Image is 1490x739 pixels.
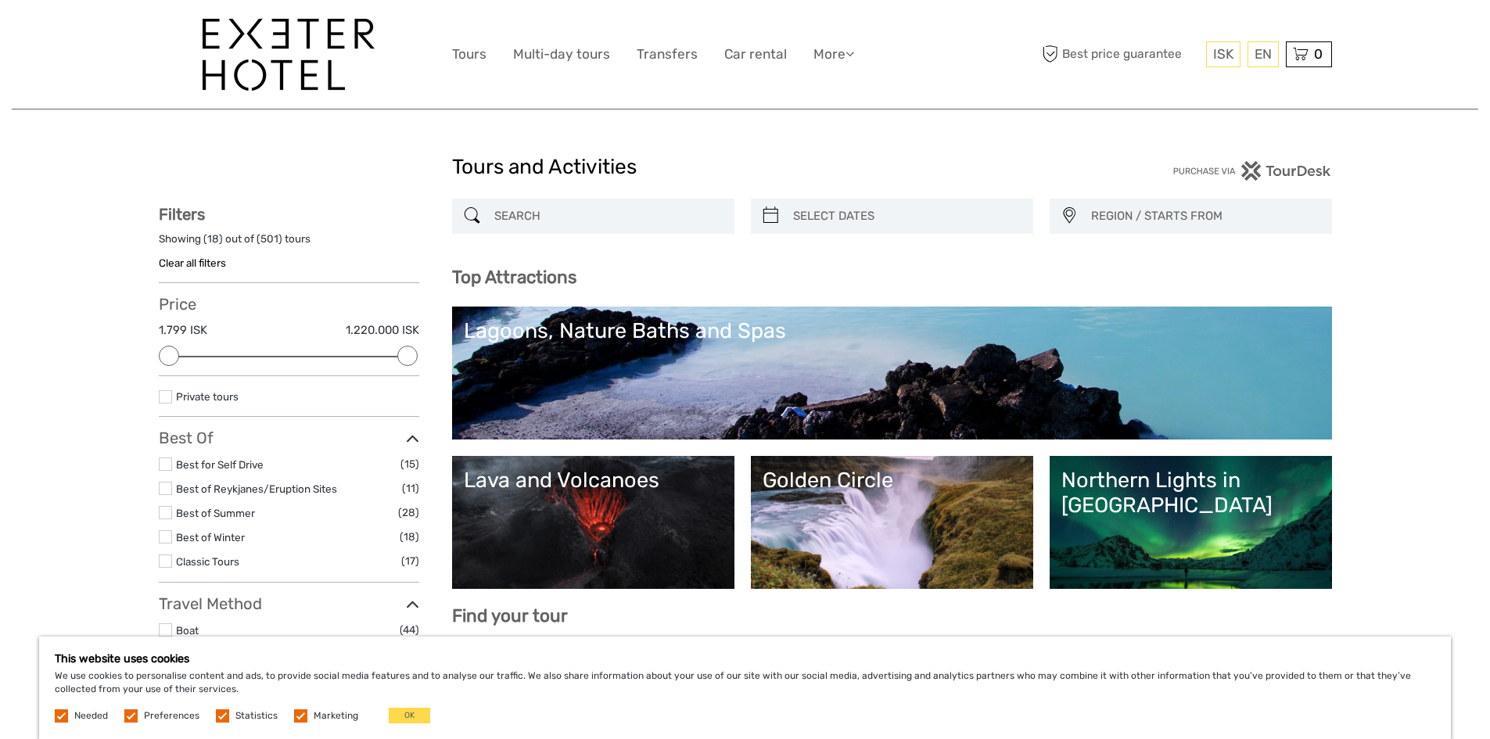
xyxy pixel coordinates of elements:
a: Best of Winter [176,531,245,543]
span: (11) [402,479,419,497]
h3: Best Of [159,429,419,447]
button: Open LiveChat chat widget [180,24,199,43]
label: 1.799 ISK [159,322,207,339]
a: Lava and Volcanoes [464,468,723,577]
label: Needed [74,709,108,723]
a: Best of Summer [176,507,255,519]
h3: Price [159,295,419,314]
a: Clear all filters [159,256,226,269]
a: Golden Circle [763,468,1021,577]
button: REGION / STARTS FROM [1084,203,1324,229]
span: (18) [400,528,419,546]
a: Car rental [724,43,787,66]
h3: Travel Method [159,594,419,613]
div: Lava and Volcanoes [464,468,723,493]
span: (15) [400,455,419,473]
span: (44) [400,621,419,639]
p: We're away right now. Please check back later! [22,27,177,40]
span: Best price guarantee [1039,41,1202,67]
a: Multi-day tours [513,43,610,66]
a: Tours [452,43,486,66]
a: More [813,43,854,66]
b: Find your tour [452,605,568,626]
a: Boat [176,624,199,637]
div: EN [1248,41,1279,67]
img: PurchaseViaTourDesk.png [1172,161,1331,181]
a: Best for Self Drive [176,458,264,471]
input: SELECT DATES [787,203,1025,230]
span: 0 [1312,46,1325,62]
div: Golden Circle [763,468,1021,493]
a: Transfers [637,43,698,66]
div: We use cookies to personalise content and ads, to provide social media features and to analyse ou... [39,637,1451,739]
div: Northern Lights in [GEOGRAPHIC_DATA] [1061,468,1320,518]
input: SEARCH [488,203,727,230]
a: Private tours [176,390,239,403]
label: Statistics [235,709,278,723]
label: Preferences [144,709,199,723]
label: 501 [260,231,278,246]
b: Top Attractions [452,267,576,288]
label: Marketing [314,709,358,723]
span: (17) [401,552,419,570]
div: Showing ( ) out of ( ) tours [159,231,419,256]
img: 1336-96d47ae6-54fc-4907-bf00-0fbf285a6419_logo_big.jpg [203,19,375,91]
a: Classic Tours [176,555,239,568]
a: Northern Lights in [GEOGRAPHIC_DATA] [1061,468,1320,577]
span: (28) [398,504,419,522]
span: ISK [1213,46,1233,62]
div: Lagoons, Nature Baths and Spas [464,318,1320,343]
label: 1.220.000 ISK [346,322,419,339]
a: Lagoons, Nature Baths and Spas [464,318,1320,428]
h5: This website uses cookies [55,652,1435,665]
h1: Tours and Activities [452,155,1039,180]
strong: Filters [159,205,205,224]
label: 18 [207,231,219,246]
button: OK [389,708,430,723]
a: Best of Reykjanes/Eruption Sites [176,483,337,495]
